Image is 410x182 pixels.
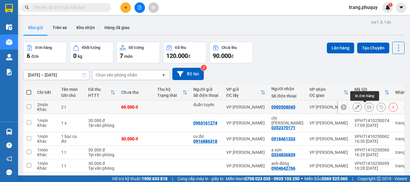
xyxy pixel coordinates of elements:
[354,161,389,166] div: VPHT1410250059
[27,52,30,59] span: 6
[82,46,100,50] div: Khối lượng
[6,169,12,175] span: message
[271,175,303,179] div: Đồng
[31,54,39,59] span: đơn
[61,134,82,144] div: 1 bọc cu đơ
[193,102,220,107] div: duẩn tuyên
[226,93,261,98] div: ĐC lấy
[85,85,118,100] th: Toggle SortBy
[121,105,151,109] div: 60.000 đ
[193,93,220,98] div: Số điện thoại
[354,87,384,92] div: Mã GD
[177,175,224,182] span: Cung cấp máy in - giấy in:
[163,42,207,63] button: Đã thu120.000đ
[61,93,82,98] div: Ghi chú
[226,105,265,109] div: VP [PERSON_NAME]
[388,3,393,7] sup: 1
[73,52,77,59] span: 0
[271,116,303,125] div: chị hương
[271,94,303,98] div: Số điện thoại
[6,39,12,45] img: warehouse-icon
[271,166,295,171] div: 0904642766
[100,20,134,35] button: Hàng đã giao
[354,139,389,144] div: 16:30 [DATE]
[37,161,55,166] div: 1 món
[112,175,167,182] span: Hỗ trợ kỹ thuật:
[226,136,265,141] div: VP [PERSON_NAME]
[120,2,131,13] button: plus
[61,150,82,155] div: 1 t
[353,103,362,112] div: Sửa đơn hàng
[25,5,29,10] span: search
[354,175,389,179] div: VPHT1410250051
[24,70,89,80] input: Select a date range.
[6,69,12,75] img: solution-icon
[124,54,133,59] span: món
[389,3,391,7] span: 1
[271,161,303,166] div: anh đông
[37,175,55,179] div: 1 món
[88,161,115,166] div: 30.000 đ
[37,139,55,144] div: Khác
[309,87,344,92] div: VP nhận
[37,152,55,157] div: Khác
[72,20,100,35] button: Kho nhận
[137,5,142,10] span: file-add
[124,5,128,10] span: plus
[271,86,303,91] div: Người nhận
[6,142,12,148] span: question-circle
[88,118,115,123] div: 30.000 đ
[271,136,295,141] div: 0918461333
[371,19,391,25] div: ver 1.8.146
[37,118,55,123] div: 1 món
[306,85,351,100] th: Toggle SortBy
[354,134,389,139] div: VPHT1410250062
[35,46,52,50] div: Đơn hàng
[121,90,151,95] div: Chưa thu
[61,87,82,92] div: Tên món
[23,20,48,35] button: Kho gửi
[309,93,344,98] div: ĐC giao
[37,134,55,139] div: 1 món
[354,166,389,171] div: 16:28 [DATE]
[188,54,190,59] span: đ
[61,163,82,168] div: 1 t
[33,4,104,11] input: Tìm tên, số ĐT hoặc mã đơn
[193,134,220,139] div: cu đơ
[327,43,354,53] button: Lên hàng
[172,175,173,182] span: |
[48,20,72,35] button: Trên xe
[96,72,137,78] div: Chọn văn phòng nhận
[37,123,55,128] div: Khác
[226,163,265,168] div: VP [PERSON_NAME]
[396,2,406,13] button: caret-down
[399,5,404,10] span: caret-down
[88,123,115,128] div: Tại văn phòng
[351,85,392,100] th: Toggle SortBy
[151,5,155,10] span: aim
[88,87,110,92] div: Đã thu
[309,150,348,155] div: VP [PERSON_NAME]
[157,87,182,92] div: Thu hộ
[134,2,145,13] button: file-add
[157,93,182,98] div: Trạng thái
[309,105,348,109] div: VP [PERSON_NAME]
[304,175,348,182] span: Miền Bắc
[120,52,123,59] span: 7
[154,85,190,100] th: Toggle SortBy
[193,139,217,144] div: 0916886318
[37,148,55,152] div: 1 món
[88,152,115,157] div: Tại văn phòng
[357,43,389,53] button: Tạo Chuyến
[23,42,67,63] button: Đơn hàng6đơn
[78,54,82,59] span: kg
[309,121,348,125] div: VP [PERSON_NAME]
[301,178,303,180] span: ⚪️
[354,123,389,128] div: 17:09 [DATE]
[309,136,348,141] div: VP [PERSON_NAME]
[37,90,55,95] div: Chi tiết
[354,118,389,123] div: VPHT1410250074
[350,91,379,101] div: In đơn hàng
[226,175,300,182] span: Miền Nam
[231,54,234,59] span: đ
